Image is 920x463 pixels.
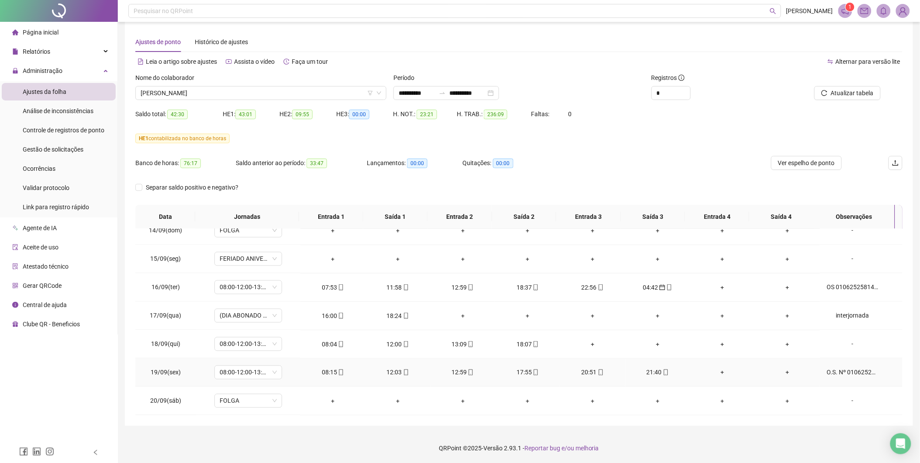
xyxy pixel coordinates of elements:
div: + [762,339,813,349]
span: swap [827,59,834,65]
span: facebook [19,447,28,456]
div: 18:24 [372,311,424,321]
span: reload [821,90,827,96]
span: Atestado técnico [23,263,69,270]
span: 20/09(sáb) [150,397,181,404]
div: HE 3: [336,109,393,119]
div: 18:07 [502,339,553,349]
div: + [567,396,618,406]
span: mobile [665,284,672,290]
span: mobile [532,341,539,347]
span: Link para registro rápido [23,204,89,211]
div: H. NOT.: [393,109,457,119]
span: mobile [337,313,344,319]
div: 22:56 [567,283,618,292]
span: Separar saldo positivo e negativo? [142,183,242,192]
div: + [567,339,618,349]
div: + [762,254,813,264]
div: + [632,254,683,264]
div: + [632,226,683,235]
div: interjornada [827,311,879,321]
div: OS 010625258143353568/ [PERSON_NAME] e Teylor/ rompimento Back bone BAG -Bog infra rural [827,283,879,292]
div: 12:03 [372,368,424,377]
span: 00:00 [349,110,369,119]
span: mobile [337,370,344,376]
span: notification [841,7,849,15]
span: file [12,48,18,55]
span: 76:17 [180,159,201,168]
div: + [697,368,748,377]
span: mobile [467,284,474,290]
div: H. TRAB.: [457,109,531,119]
div: 20:51 [567,368,618,377]
span: Observações [820,212,888,221]
div: + [502,396,553,406]
span: Histórico de ajustes [195,38,248,45]
div: 18:37 [502,283,553,292]
div: + [697,226,748,235]
span: mobile [402,313,409,319]
th: Observações [813,205,895,229]
label: Período [393,73,420,83]
div: + [438,396,489,406]
span: mobile [402,370,409,376]
span: Análise de inconsistências [23,107,93,114]
th: Saída 4 [749,205,813,229]
div: 17:55 [502,368,553,377]
span: FOLGA [220,394,277,408]
div: + [307,226,358,235]
span: 236:09 [484,110,507,119]
span: Ocorrências [23,165,55,172]
div: 08:15 [307,368,358,377]
span: Ajustes de ponto [135,38,181,45]
div: + [438,226,489,235]
div: + [697,396,748,406]
span: file-text [138,59,144,65]
span: 15/09(seg) [150,256,181,263]
span: solution [12,263,18,270]
span: mobile [337,284,344,290]
div: 11:58 [372,283,424,292]
div: + [372,396,424,406]
div: Lançamentos: [367,158,463,168]
span: 33:47 [307,159,327,168]
div: Saldo anterior ao período: [236,158,367,168]
div: 16:00 [307,311,358,321]
label: Nome do colaborador [135,73,200,83]
span: 18/09(qui) [151,341,180,348]
span: 00:00 [407,159,427,168]
div: 12:59 [438,283,489,292]
span: to [439,90,446,97]
div: 12:00 [372,339,424,349]
th: Saída 1 [363,205,427,229]
div: + [372,254,424,264]
span: 1 [848,4,851,10]
span: youtube [226,59,232,65]
span: Gestão de solicitações [23,146,83,153]
div: + [502,311,553,321]
span: Registros [651,73,685,83]
span: down [376,90,382,96]
div: O.S. Nº 010625262203834659 | BAG-CEN OBS: será necessário verificação para checagem dos servidore... [827,368,879,377]
div: + [438,254,489,264]
span: 08:00-12:00-13:00-18:00 [220,338,277,351]
span: Relatórios [23,48,50,55]
th: Entrada 4 [685,205,749,229]
span: mobile [662,370,669,376]
div: + [697,254,748,264]
div: + [697,283,748,292]
span: Gerar QRCode [23,282,62,289]
div: 12:59 [438,368,489,377]
span: info-circle [679,75,685,81]
div: HE 1: [223,109,279,119]
div: 04:42 [632,283,683,292]
span: 00:00 [493,159,513,168]
span: Controle de registros de ponto [23,127,104,134]
div: + [632,311,683,321]
div: 13:09 [438,339,489,349]
span: instagram [45,447,54,456]
div: Quitações: [463,158,550,168]
span: 14/09(dom) [149,227,182,234]
div: + [567,311,618,321]
span: FERIADO ANIVERSARIO DE BARRA DO GARÇAS - MT [220,252,277,266]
